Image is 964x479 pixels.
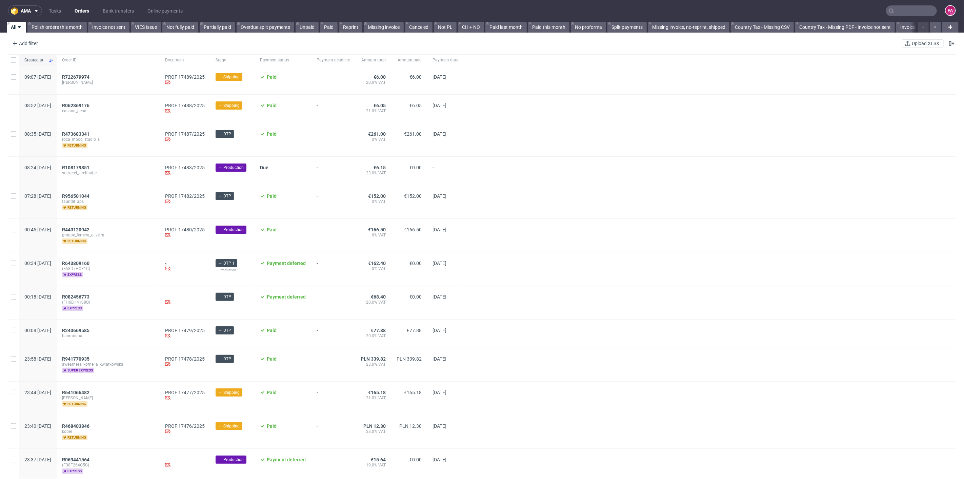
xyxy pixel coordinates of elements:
[62,294,91,300] a: R082456773
[131,22,161,33] a: VIES Issue
[317,131,350,148] span: -
[62,193,91,199] a: R956501044
[24,390,51,395] span: 23:44 [DATE]
[99,5,138,16] a: Bank transfers
[267,131,277,137] span: Paid
[404,227,422,232] span: €166.50
[165,261,205,272] div: -
[267,423,277,429] span: Paid
[165,457,205,469] div: -
[62,74,89,80] span: R722679974
[407,328,422,333] span: €77.88
[218,165,244,171] span: → Production
[62,362,154,367] span: awearness_kornelia_kwiatkowska
[165,390,205,395] a: PROF 17477/2025
[71,5,93,16] a: Orders
[434,22,457,33] a: Not PL
[24,457,51,462] span: 23:37 [DATE]
[433,227,446,232] span: [DATE]
[648,22,729,33] a: Missing invoice, no-reprint, shipped
[361,429,386,434] span: 23.0% VAT
[374,103,386,108] span: €6.05
[409,457,422,462] span: €0.00
[361,80,386,85] span: 20.0% VAT
[910,41,941,46] span: Upload XLSX
[165,294,205,306] div: -
[62,227,91,232] a: R443120942
[361,57,386,63] span: Amount total
[404,193,422,199] span: €152.00
[62,423,91,429] a: R468403846
[11,7,21,15] img: logo
[218,193,231,199] span: → DTP
[368,131,386,137] span: €261.00
[62,137,154,142] span: roca_mood_studio_sl
[62,401,87,407] span: returning
[218,102,240,109] span: → Shipping
[62,395,154,401] span: [PERSON_NAME]
[62,170,154,176] span: stickerei_kirchhubel
[24,227,51,232] span: 00:45 [DATE]
[433,423,446,429] span: [DATE]
[62,328,91,333] a: R240669585
[371,294,386,300] span: €68.40
[237,22,294,33] a: Overdue split payments
[433,294,446,300] span: [DATE]
[62,165,89,170] span: R108179851
[62,131,89,137] span: R473683341
[88,22,129,33] a: Invoice not sent
[317,423,350,440] span: -
[62,462,154,468] span: (F38F264G5G)
[218,389,240,396] span: → Shipping
[62,390,89,395] span: R641066482
[361,137,386,142] span: 0% VAT
[368,390,386,395] span: €165.18
[62,272,83,277] span: express
[62,457,91,462] a: R069441564
[317,294,350,311] span: -
[433,457,446,462] span: [DATE]
[409,74,422,80] span: €6.00
[404,131,422,137] span: €261.00
[143,5,187,16] a: Online payments
[165,103,205,108] a: PROF 17488/2025
[165,131,205,137] a: PROF 17487/2025
[368,193,386,199] span: €152.00
[946,6,955,15] figcaption: PA
[528,22,569,33] a: Paid this month
[165,74,205,80] a: PROF 17489/2025
[218,327,231,333] span: → DTP
[218,131,231,137] span: → DTP
[260,57,306,63] span: Payment status
[45,5,65,16] a: Tasks
[371,328,386,333] span: €77.88
[8,5,42,16] button: ama
[361,362,386,367] span: 23.0% VAT
[399,423,422,429] span: PLN 12.30
[374,165,386,170] span: €6.15
[267,74,277,80] span: Paid
[62,103,91,108] a: R062869176
[361,170,386,176] span: 23.0% VAT
[433,103,446,108] span: [DATE]
[62,143,87,148] span: returning
[317,227,350,244] span: -
[364,22,404,33] a: Missing invoice
[216,57,249,63] span: Stage
[902,39,944,47] button: Upload XLSX
[24,328,51,333] span: 00:08 [DATE]
[267,390,277,395] span: Paid
[267,328,277,333] span: Paid
[267,294,306,300] span: Payment deferred
[317,74,350,86] span: -
[62,261,89,266] span: R643809160
[433,74,446,80] span: [DATE]
[62,457,89,462] span: R069441564
[24,356,51,362] span: 23:58 [DATE]
[24,423,51,429] span: 23:40 [DATE]
[317,165,350,177] span: -
[320,22,338,33] a: Paid
[260,165,268,170] span: Due
[218,356,231,362] span: → DTP
[9,38,39,49] div: Add filter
